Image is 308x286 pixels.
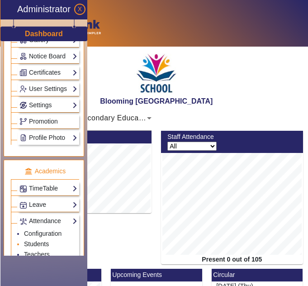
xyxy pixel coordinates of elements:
h2: Blooming [GEOGRAPHIC_DATA] [5,97,308,105]
img: academic.png [24,167,33,176]
mat-card-header: Upcoming Events [111,269,202,281]
div: Staff Attendance [163,132,278,142]
a: Configuration [24,230,62,237]
img: Branchoperations.png [20,118,27,125]
mat-card-header: Circular [212,269,303,281]
div: Present 0 out of 105 [161,255,303,264]
p: Academics [11,167,79,176]
a: Promotion [19,116,77,127]
span: Rajasthan Board of Secondary Education | English | [DATE] - [DATE] [10,114,245,122]
img: 3e5c6726-73d6-4ac3-b917-621554bbe9c3 [134,49,179,97]
span: Promotion [29,118,58,125]
a: Teachers [24,251,50,258]
a: Students [24,240,49,248]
